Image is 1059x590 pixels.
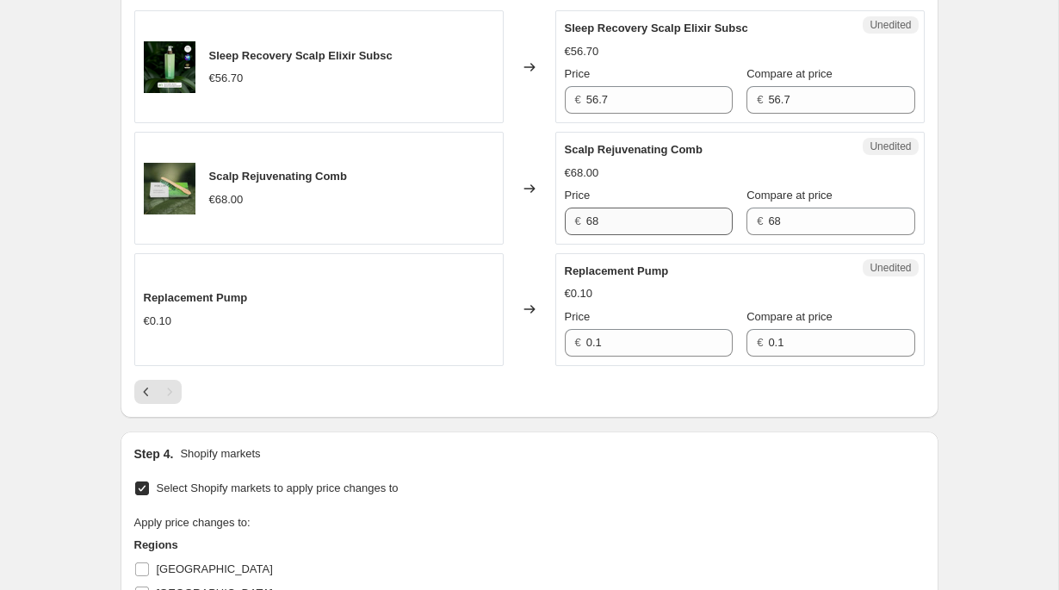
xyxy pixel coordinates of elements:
span: Sleep Recovery Scalp Elixir Subsc [209,49,393,62]
span: Price [565,189,591,202]
span: Select Shopify markets to apply price changes to [157,481,399,494]
div: €56.70 [209,70,244,87]
span: Replacement Pump [144,291,248,304]
span: Unedited [870,261,911,275]
span: Sleep Recovery Scalp Elixir Subsc [565,22,748,34]
p: Shopify markets [180,445,260,463]
span: Unedited [870,18,911,32]
span: € [757,336,763,349]
span: Price [565,310,591,323]
img: NightScalpElixirEnglish_2_80x.png [144,41,195,93]
span: Scalp Rejuvenating Comb [209,170,347,183]
h2: Step 4. [134,445,174,463]
span: Apply price changes to: [134,516,251,529]
span: Unedited [870,140,911,153]
div: €68.00 [209,191,244,208]
span: € [757,214,763,227]
span: € [575,93,581,106]
div: €0.10 [144,313,172,330]
span: € [575,336,581,349]
span: Scalp Rejuvenating Comb [565,143,703,156]
div: €68.00 [565,165,599,182]
h3: Regions [134,537,461,554]
nav: Pagination [134,380,182,404]
span: [GEOGRAPHIC_DATA] [157,562,273,575]
button: Previous [134,380,158,404]
div: €56.70 [565,43,599,60]
span: Replacement Pump [565,264,669,277]
span: Compare at price [746,189,833,202]
img: HERO_IMAGE_80x.jpg [144,163,195,214]
span: Price [565,67,591,80]
div: €0.10 [565,285,593,302]
span: € [757,93,763,106]
span: Compare at price [746,310,833,323]
span: € [575,214,581,227]
span: Compare at price [746,67,833,80]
